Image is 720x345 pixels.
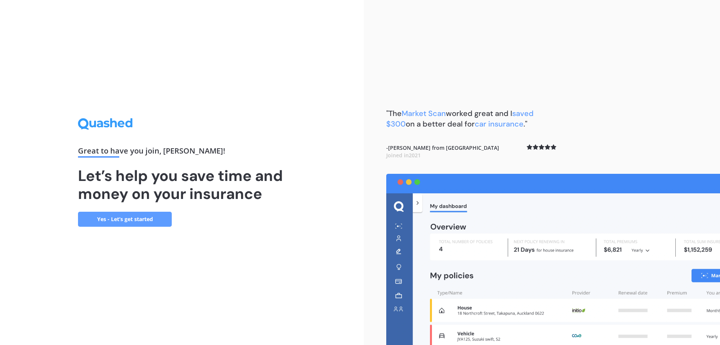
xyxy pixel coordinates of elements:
span: saved $300 [386,108,534,129]
span: Market Scan [402,108,446,118]
h1: Let’s help you save time and money on your insurance [78,167,286,203]
div: Great to have you join , [PERSON_NAME] ! [78,147,286,158]
a: Yes - Let’s get started [78,212,172,227]
span: Joined in 2021 [386,152,421,159]
b: "The worked great and I on a better deal for ." [386,108,534,129]
img: dashboard.webp [386,174,720,345]
b: - [PERSON_NAME] from [GEOGRAPHIC_DATA] [386,144,499,159]
span: car insurance [475,119,523,129]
